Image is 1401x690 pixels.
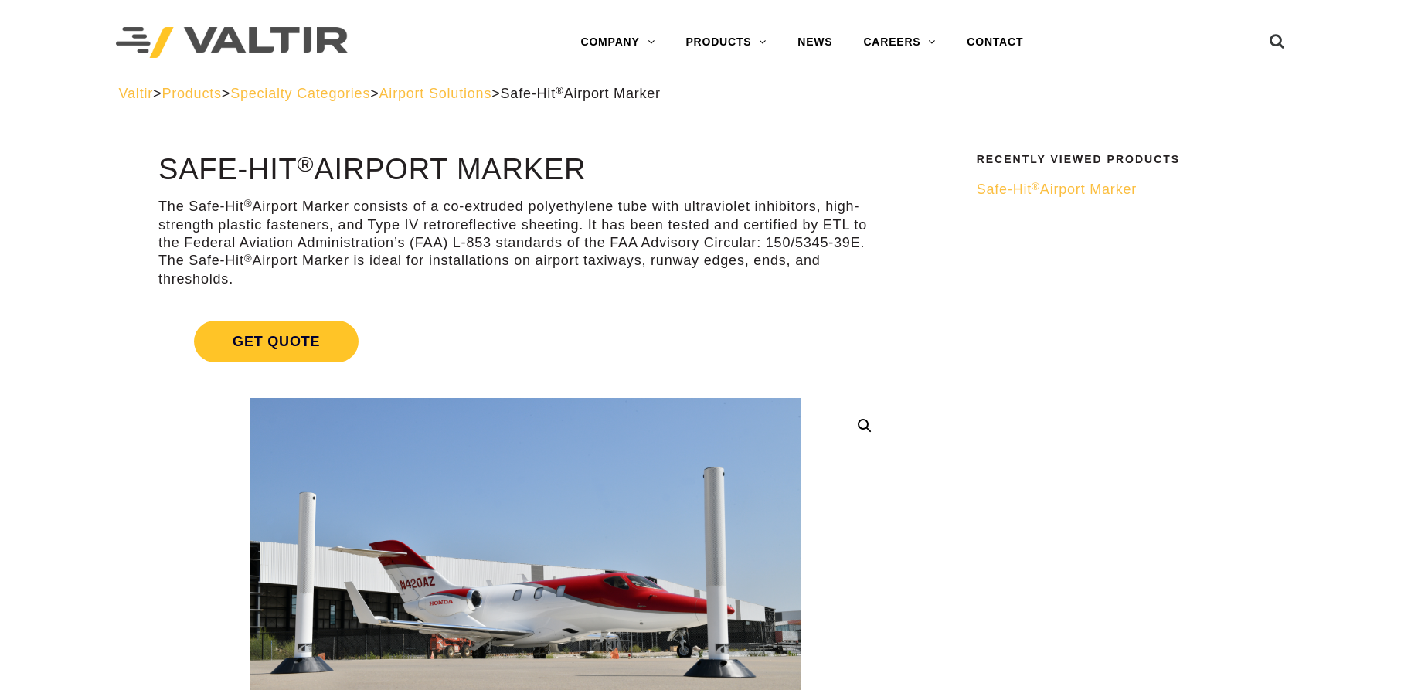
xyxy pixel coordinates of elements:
[119,85,1283,103] div: > > > >
[298,151,315,176] sup: ®
[556,85,564,97] sup: ®
[501,86,661,101] span: Safe-Hit Airport Marker
[566,27,671,58] a: COMPANY
[977,182,1137,197] span: Safe-Hit Airport Marker
[670,27,782,58] a: PRODUCTS
[119,86,153,101] a: Valtir
[977,154,1273,165] h2: Recently Viewed Products
[158,154,893,186] h1: Safe-Hit Airport Marker
[977,181,1273,199] a: Safe-Hit®Airport Marker
[158,198,893,288] p: The Safe-Hit Airport Marker consists of a co-extruded polyethylene tube with ultraviolet inhibito...
[951,27,1039,58] a: CONTACT
[379,86,492,101] a: Airport Solutions
[116,27,348,59] img: Valtir
[162,86,221,101] a: Products
[194,321,359,362] span: Get Quote
[782,27,848,58] a: NEWS
[848,27,951,58] a: CAREERS
[244,253,253,264] sup: ®
[230,86,370,101] a: Specialty Categories
[158,302,893,381] a: Get Quote
[244,198,253,209] sup: ®
[1032,181,1040,192] sup: ®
